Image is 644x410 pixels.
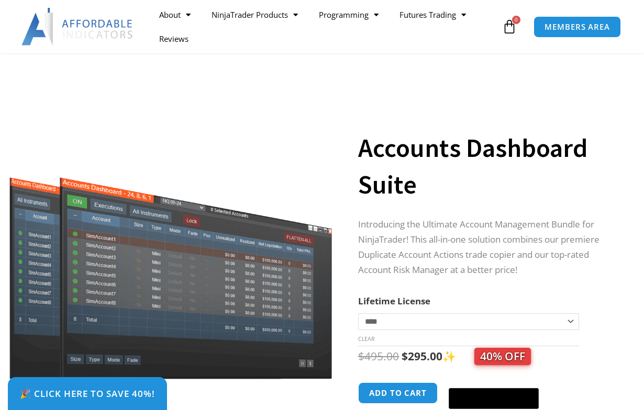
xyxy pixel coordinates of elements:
[201,3,308,27] a: NinjaTrader Products
[442,349,531,363] span: ✨
[308,3,389,27] a: Programming
[20,389,155,398] span: 🎉 Click Here to save 40%!
[149,3,499,51] nav: Menu
[21,8,134,45] img: LogoAI | Affordable Indicators – NinjaTrader
[358,295,430,307] label: Lifetime License
[358,349,399,363] bdi: 495.00
[358,349,364,363] span: $
[358,217,618,278] p: Introducing the Ultimate Account Management Bundle for NinjaTrader! This all-in-one solution comb...
[402,349,408,363] span: $
[389,3,476,27] a: Futures Trading
[358,335,374,343] a: Clear options
[402,349,442,363] bdi: 295.00
[149,27,199,51] a: Reviews
[486,12,532,42] a: 0
[149,3,201,27] a: About
[545,23,610,31] span: MEMBERS AREA
[534,16,621,38] a: MEMBERS AREA
[358,130,618,203] h1: Accounts Dashboard Suite
[8,377,167,410] a: 🎉 Click Here to save 40%!
[474,348,531,365] span: 40% OFF
[512,16,520,24] span: 0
